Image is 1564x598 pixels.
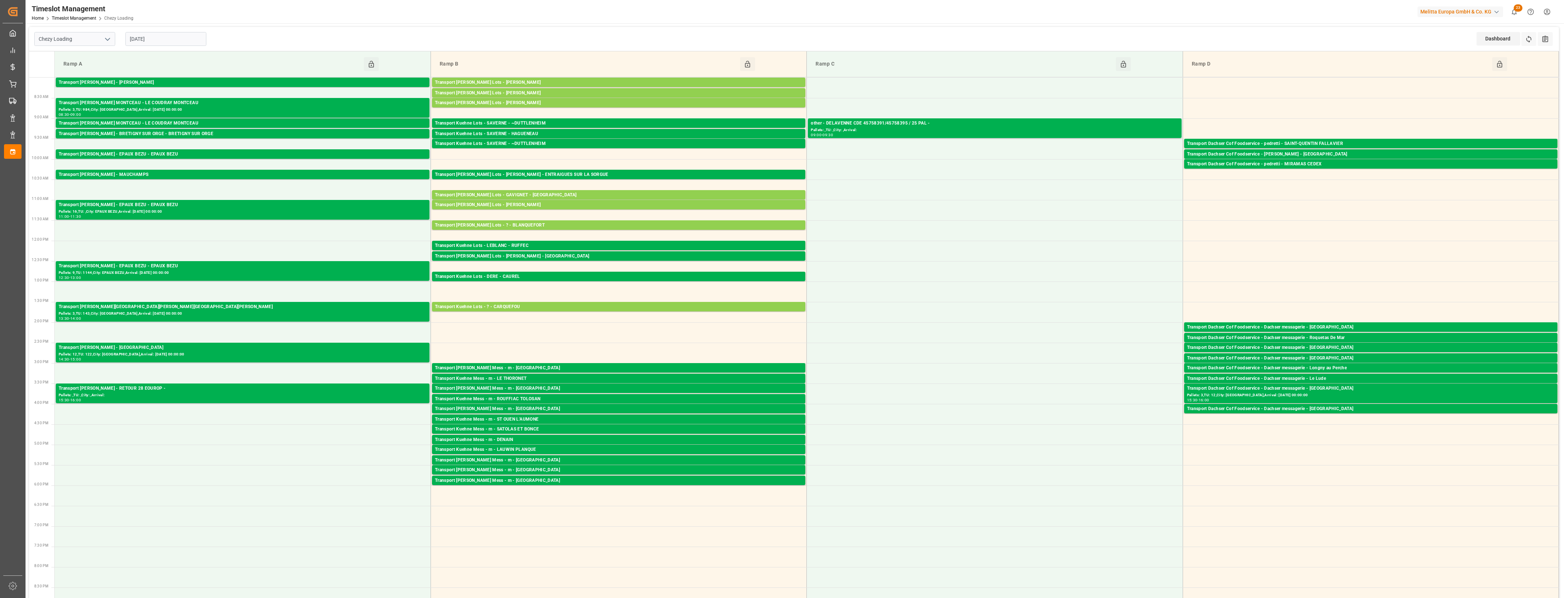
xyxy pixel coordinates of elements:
span: 6:30 PM [34,503,48,507]
span: 8:30 PM [34,584,48,588]
div: Transport [PERSON_NAME] Lots - [PERSON_NAME] [435,99,802,107]
span: 9:30 AM [34,135,48,139]
span: 9:00 AM [34,115,48,119]
div: Transport [PERSON_NAME] Mess - m - [GEOGRAPHIC_DATA] [435,477,802,484]
div: Pallets: 8,TU: 25,City: [GEOGRAPHIC_DATA][PERSON_NAME],Arrival: [DATE] 00:00:00 [1187,147,1555,154]
div: Pallets: ,TU: 165,City: [GEOGRAPHIC_DATA],Arrival: [DATE] 00:00:00 [435,107,802,113]
div: Pallets: 3,TU: 143,City: [GEOGRAPHIC_DATA],Arrival: [DATE] 00:00:00 [59,311,427,317]
div: Transport [PERSON_NAME] Lots - ? - BLANQUEFORT [435,222,802,229]
div: Pallets: 1,TU: ,City: CARQUEFOU,Arrival: [DATE] 00:00:00 [435,311,802,317]
div: Transport [PERSON_NAME] Lots - [PERSON_NAME] [435,90,802,97]
div: 16:00 [70,398,81,402]
div: Ramp C [813,57,1116,71]
div: Pallets: ,TU: 9,City: SATOLAS ET BONCE,Arrival: [DATE] 00:00:00 [435,433,802,439]
div: - [69,215,70,218]
div: - [69,358,70,361]
div: - [1197,398,1198,402]
div: Timeslot Management [32,3,133,14]
div: Pallets: ,TU: ,City: ,Arrival: [811,127,1178,133]
div: Pallets: ,TU: 4,City: ROUFFIAC TOLOSAN,Arrival: [DATE] 00:00:00 [435,403,802,409]
div: - [69,276,70,279]
span: 12:30 PM [32,258,48,262]
div: Pallets: 1,TU: 741,City: RUFFEC,Arrival: [DATE] 00:00:00 [435,249,802,256]
div: Ramp A [61,57,364,71]
span: 3:00 PM [34,360,48,364]
div: Pallets: 2,TU: 80,City: ~[GEOGRAPHIC_DATA],Arrival: [DATE] 00:00:00 [435,147,802,154]
div: Ramp B [437,57,740,71]
div: 11:00 [59,215,69,218]
div: 14:00 [70,317,81,320]
div: 15:00 [70,358,81,361]
div: Pallets: ,TU: 36,City: ST OUEN L'AUMONE,Arrival: [DATE] 00:00:00 [435,423,802,429]
div: Pallets: ,TU: 9,City: [GEOGRAPHIC_DATA],Arrival: [DATE] 00:00:00 [435,474,802,480]
span: 10:30 AM [32,176,48,180]
div: Pallets: 20,TU: ,City: [GEOGRAPHIC_DATA],Arrival: [DATE] 00:00:00 [435,86,802,93]
div: Pallets: ,TU: 44,City: ~[GEOGRAPHIC_DATA],Arrival: [DATE] 00:00:00 [435,127,802,133]
div: Melitta Europa GmbH & Co. KG [1417,7,1503,17]
div: 12:30 [59,276,69,279]
span: 5:00 PM [34,441,48,445]
div: Transport Kuehne Lots - SAVERNE - ~DUTTLENHEIM [435,120,802,127]
span: 10:00 AM [32,156,48,160]
div: Transport [PERSON_NAME] MONTCEAU - LE COUDRAY MONTCEAU [59,99,427,107]
div: 13:00 [70,276,81,279]
div: Pallets: 1,TU: 241,City: [GEOGRAPHIC_DATA],Arrival: [DATE] 00:00:00 [59,86,427,93]
div: Pallets: ,TU: 95,City: [GEOGRAPHIC_DATA],Arrival: [DATE] 00:00:00 [1187,342,1555,348]
div: Transport Kuehne Mess - m - LAUWIN PLANQUE [435,446,802,453]
div: - [69,317,70,320]
a: Home [32,16,44,21]
div: Transport [PERSON_NAME] - MAUCHAMPS [59,171,427,178]
div: Pallets: 2,TU: 16,City: MIRAMAS CEDEX,Arrival: [DATE] 00:00:00 [1187,168,1555,174]
div: 11:30 [70,215,81,218]
div: Pallets: ,TU: 238,City: ENTRAIGUES SUR LA SORGUE,Arrival: [DATE] 00:00:00 [435,178,802,185]
div: Pallets: 16,TU: ,City: EPAUX BEZU,Arrival: [DATE] 00:00:00 [59,209,427,215]
span: 11:00 AM [32,197,48,201]
div: Pallets: ,TU: 7,City: [GEOGRAPHIC_DATA],Arrival: [DATE] 00:00:00 [435,464,802,470]
div: Transport [PERSON_NAME] Mess - m - [GEOGRAPHIC_DATA] [435,385,802,392]
div: Pallets: 1,TU: 38,City: Longny au Perche,Arrival: [DATE] 00:00:00 [1187,372,1555,378]
div: Transport [PERSON_NAME] Mess - m - [GEOGRAPHIC_DATA] [435,467,802,474]
div: Transport [PERSON_NAME] - EPAUX BEZU - EPAUX BEZU [59,201,427,209]
div: Ramp D [1189,57,1492,71]
div: Transport [PERSON_NAME] MONTCEAU - LE COUDRAY MONTCEAU [59,120,427,127]
span: 7:30 PM [34,543,48,547]
div: Pallets: 3,TU: 984,City: [GEOGRAPHIC_DATA],Arrival: [DATE] 00:00:00 [59,107,427,113]
div: Pallets: 2,TU: 1,City: [GEOGRAPHIC_DATA],Arrival: [DATE] 00:00:00 [1187,362,1555,368]
div: Transport [PERSON_NAME] Mess - m - [GEOGRAPHIC_DATA] [435,365,802,372]
div: Transport [PERSON_NAME] Lots - GAVIGNET - [GEOGRAPHIC_DATA] [435,192,802,199]
div: Transport Dachser Cof Foodservice - [PERSON_NAME] - [GEOGRAPHIC_DATA] [1187,151,1555,158]
div: Transport Kuehne Mess - m - LE THORONET [435,375,802,382]
div: Transport Dachser Cof Foodservice - Dachser messagerie - [GEOGRAPHIC_DATA] [1187,385,1555,392]
div: 15:30 [59,398,69,402]
div: Transport [PERSON_NAME] Lots - [PERSON_NAME] [435,79,802,86]
div: Transport Kuehne Lots - LEBLANC - RUFFEC [435,242,802,249]
div: - [821,133,822,137]
div: 13:30 [59,317,69,320]
div: Pallets: 1,TU: 30,City: [GEOGRAPHIC_DATA],Arrival: [DATE] 00:00:00 [1187,382,1555,389]
input: DD-MM-YYYY [125,32,206,46]
div: Transport Dachser Cof Foodservice - pedretti - SAINT-QUENTIN FALLAVIER [1187,140,1555,147]
span: 1:00 PM [34,278,48,282]
div: Transport [PERSON_NAME] - [GEOGRAPHIC_DATA] [59,344,427,351]
div: Pallets: ,TU: 9,City: [GEOGRAPHIC_DATA],Arrival: [DATE] 00:00:00 [435,444,802,450]
div: Pallets: ,TU: ,City: ,Arrival: [59,392,427,398]
span: 11:30 AM [32,217,48,221]
div: Transport [PERSON_NAME] Lots - [PERSON_NAME] - [GEOGRAPHIC_DATA] [435,253,802,260]
div: Pallets: ,TU: 7,City: [GEOGRAPHIC_DATA],Arrival: [DATE] 00:00:00 [435,484,802,491]
div: Pallets: 23,TU: 117,City: [GEOGRAPHIC_DATA],Arrival: [DATE] 00:00:00 [435,280,802,287]
span: 2:00 PM [34,319,48,323]
div: - [69,113,70,116]
div: Transport Kuehne Lots - DERE - CAUREL [435,273,802,280]
button: Melitta Europa GmbH & Co. KG [1417,5,1506,19]
div: 08:30 [59,113,69,116]
div: Pallets: 7,TU: 554,City: [GEOGRAPHIC_DATA],Arrival: [DATE] 00:00:00 [435,199,802,205]
div: Transport Dachser Cof Foodservice - Dachser messagerie - [GEOGRAPHIC_DATA] [1187,324,1555,331]
div: Pallets: 1,TU: 2,City: [GEOGRAPHIC_DATA],Arrival: [DATE] 00:00:00 [435,413,802,419]
div: Pallets: ,TU: 224,City: [GEOGRAPHIC_DATA],Arrival: [DATE] 00:00:00 [435,209,802,215]
div: Transport Dachser Cof Foodservice - pedretti - MIRAMAS CEDEX [1187,161,1555,168]
div: Transport [PERSON_NAME] - EPAUX BEZU - EPAUX BEZU [59,263,427,270]
div: Transport [PERSON_NAME] - [PERSON_NAME] [59,79,427,86]
div: Pallets: 5,TU: 194,City: [GEOGRAPHIC_DATA],Arrival: [DATE] 00:00:00 [435,229,802,235]
div: Transport Dachser Cof Foodservice - Dachser messagerie - [GEOGRAPHIC_DATA] [1187,405,1555,413]
div: Pallets: 12,TU: 122,City: [GEOGRAPHIC_DATA],Arrival: [DATE] 00:00:00 [59,351,427,358]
